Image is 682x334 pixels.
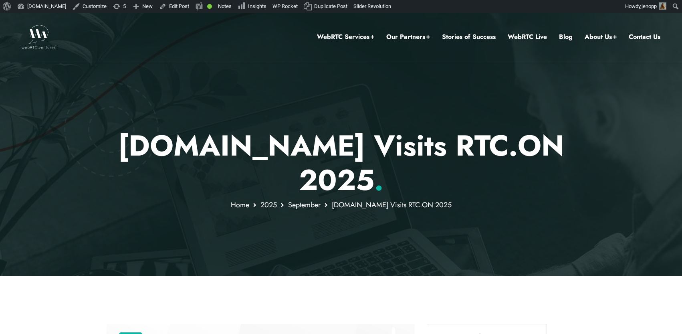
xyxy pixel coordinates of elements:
[260,200,277,210] a: 2025
[442,32,496,42] a: Stories of Success
[642,3,657,9] span: jenopp
[386,32,430,42] a: Our Partners
[629,32,660,42] a: Contact Us
[353,3,391,9] span: Slider Revolution
[559,32,573,42] a: Blog
[332,200,452,210] span: [DOMAIN_NAME] Visits RTC.ON 2025
[508,32,547,42] a: WebRTC Live
[288,200,321,210] a: September
[317,32,374,42] a: WebRTC Services
[231,200,249,210] a: Home
[22,25,56,49] img: WebRTC.ventures
[107,128,576,198] p: [DOMAIN_NAME] Visits RTC.ON 2025
[374,159,383,201] span: .
[207,4,212,9] div: Good
[585,32,617,42] a: About Us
